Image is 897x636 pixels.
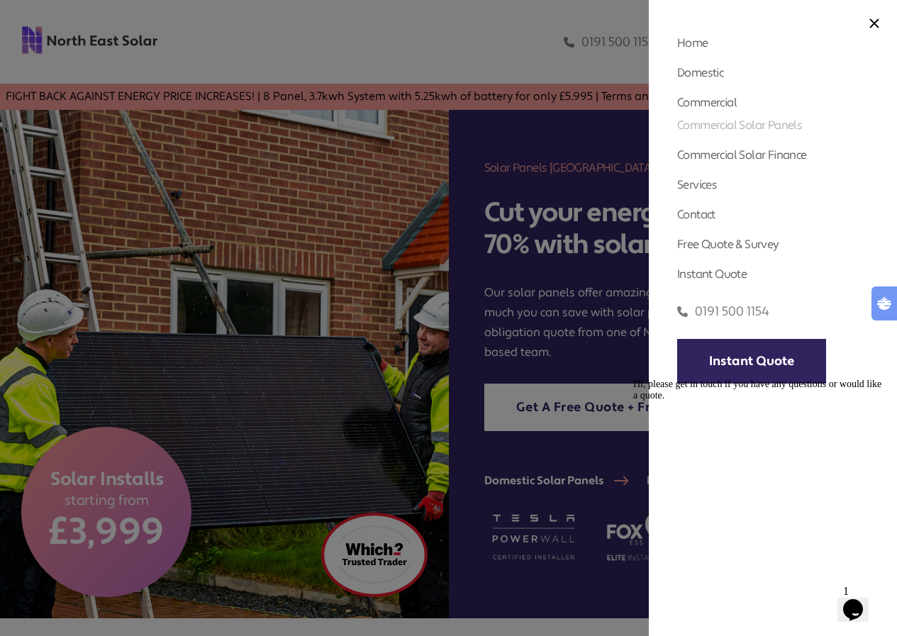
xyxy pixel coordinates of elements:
img: phone icon [677,303,688,320]
a: Services [677,177,717,192]
img: close icon [869,18,879,28]
iframe: chat widget [837,579,883,622]
a: Home [677,35,708,50]
a: Contact [677,207,715,222]
a: Commercial Solar Panels [677,118,802,133]
a: Commercial [677,95,737,110]
iframe: chat widget [628,373,883,572]
a: Commercial Solar Finance [677,147,807,162]
a: Free Quote & Survey [677,237,779,252]
a: Domestic [677,65,723,80]
a: Instant Quote [677,267,747,281]
span: Hi, please get in touch if you have any questions or would like a quote. [6,6,254,28]
div: Hi, please get in touch if you have any questions or would like a quote. [6,6,261,28]
a: 0191 500 1154 [677,303,769,320]
a: Instant Quote [677,339,826,384]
